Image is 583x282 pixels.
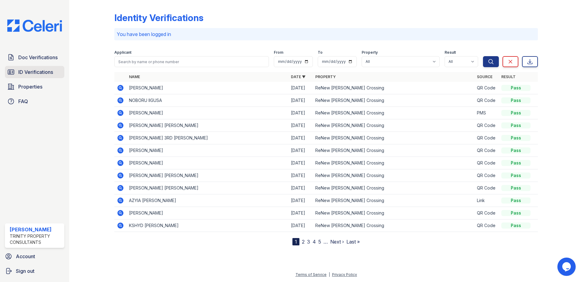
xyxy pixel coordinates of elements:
a: Privacy Policy [332,272,357,277]
span: FAQ [18,98,28,105]
td: [DATE] [288,107,313,119]
td: [DATE] [288,219,313,232]
td: ReNew [PERSON_NAME] Crossing [313,157,475,169]
a: Properties [5,81,64,93]
td: QR Code [474,157,499,169]
a: Last » [346,239,360,245]
a: Result [501,74,516,79]
iframe: chat widget [557,258,577,276]
label: To [318,50,323,55]
label: Property [362,50,378,55]
label: From [274,50,283,55]
td: [PERSON_NAME] [PERSON_NAME] [127,182,288,194]
td: [PERSON_NAME] 3RD [PERSON_NAME] [127,132,288,144]
td: QR Code [474,94,499,107]
td: [DATE] [288,169,313,182]
td: Link [474,194,499,207]
td: ReNew [PERSON_NAME] Crossing [313,132,475,144]
td: [DATE] [288,157,313,169]
td: QR Code [474,169,499,182]
td: [DATE] [288,82,313,94]
p: You have been logged in [117,31,535,38]
td: [DATE] [288,144,313,157]
div: Pass [501,160,531,166]
td: [DATE] [288,119,313,132]
td: [PERSON_NAME] [127,107,288,119]
td: QR Code [474,144,499,157]
a: Next › [330,239,344,245]
td: [PERSON_NAME] [PERSON_NAME] [127,119,288,132]
td: QR Code [474,219,499,232]
label: Result [445,50,456,55]
span: Doc Verifications [18,54,58,61]
td: [PERSON_NAME] [127,157,288,169]
span: Properties [18,83,42,90]
div: Pass [501,185,531,191]
div: Pass [501,135,531,141]
img: CE_Logo_Blue-a8612792a0a2168367f1c8372b55b34899dd931a85d93a1a3d3e32e68fde9ad4.png [2,20,67,32]
a: ID Verifications [5,66,64,78]
td: [DATE] [288,132,313,144]
td: NOBORU IIGUSA [127,94,288,107]
td: [DATE] [288,94,313,107]
div: Pass [501,222,531,229]
div: [PERSON_NAME] [10,226,62,233]
td: AZYIA [PERSON_NAME] [127,194,288,207]
a: 5 [318,239,321,245]
a: 2 [302,239,305,245]
td: KSHYD [PERSON_NAME] [127,219,288,232]
td: ReNew [PERSON_NAME] Crossing [313,182,475,194]
span: … [324,238,328,245]
td: [DATE] [288,207,313,219]
a: FAQ [5,95,64,107]
td: PMS [474,107,499,119]
label: Applicant [114,50,131,55]
a: Doc Verifications [5,51,64,63]
span: Account [16,253,35,260]
td: ReNew [PERSON_NAME] Crossing [313,94,475,107]
a: Source [477,74,492,79]
span: ID Verifications [18,68,53,76]
td: ReNew [PERSON_NAME] Crossing [313,169,475,182]
td: ReNew [PERSON_NAME] Crossing [313,207,475,219]
div: Pass [501,85,531,91]
div: Pass [501,197,531,204]
td: QR Code [474,82,499,94]
td: ReNew [PERSON_NAME] Crossing [313,144,475,157]
td: ReNew [PERSON_NAME] Crossing [313,107,475,119]
a: 3 [307,239,310,245]
a: Property [315,74,336,79]
a: 4 [313,239,316,245]
a: Date ▼ [291,74,306,79]
td: ReNew [PERSON_NAME] Crossing [313,219,475,232]
td: QR Code [474,119,499,132]
div: Pass [501,147,531,154]
td: QR Code [474,182,499,194]
td: [PERSON_NAME] [PERSON_NAME] [127,169,288,182]
td: [DATE] [288,194,313,207]
div: Identity Verifications [114,12,203,23]
div: Pass [501,122,531,128]
td: QR Code [474,132,499,144]
span: Sign out [16,267,34,275]
div: Pass [501,97,531,103]
a: Sign out [2,265,67,277]
td: [PERSON_NAME] [127,144,288,157]
div: Pass [501,210,531,216]
div: Trinity Property Consultants [10,233,62,245]
div: Pass [501,110,531,116]
input: Search by name or phone number [114,56,269,67]
td: [PERSON_NAME] [127,207,288,219]
div: | [329,272,330,277]
td: ReNew [PERSON_NAME] Crossing [313,194,475,207]
a: Account [2,250,67,262]
a: Name [129,74,140,79]
td: ReNew [PERSON_NAME] Crossing [313,119,475,132]
td: ReNew [PERSON_NAME] Crossing [313,82,475,94]
div: 1 [292,238,299,245]
div: Pass [501,172,531,179]
a: Terms of Service [295,272,327,277]
td: QR Code [474,207,499,219]
td: [DATE] [288,182,313,194]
